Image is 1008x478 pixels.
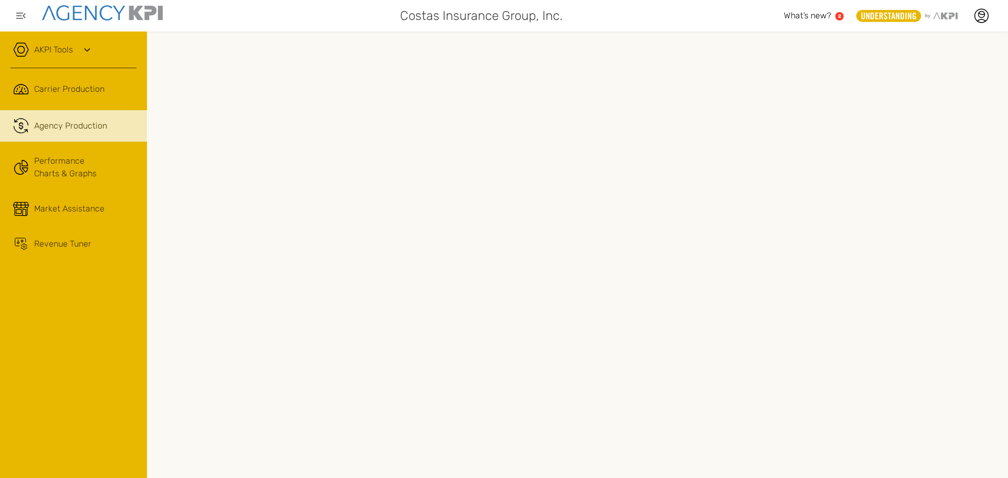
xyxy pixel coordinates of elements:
[42,5,163,20] img: agencykpi-logo-550x69-2d9e3fa8.png
[34,83,104,95] span: Carrier Production
[784,10,831,20] span: What’s new?
[400,6,563,25] span: Costas Insurance Group, Inc.
[34,44,73,56] a: AKPI Tools
[34,120,107,132] span: Agency Production
[838,13,841,19] text: 2
[34,238,91,250] div: Revenue Tuner
[835,12,844,20] a: 2
[34,203,104,215] div: Market Assistance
